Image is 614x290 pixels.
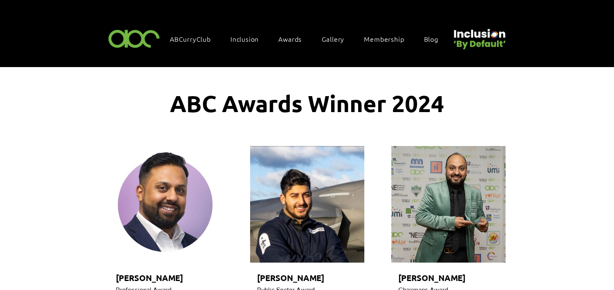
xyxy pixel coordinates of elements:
[364,34,404,43] span: Membership
[278,34,302,43] span: Awards
[230,34,259,43] span: Inclusion
[170,34,211,43] span: ABCurryClub
[166,30,451,47] nav: Site
[420,30,451,47] a: Blog
[226,30,271,47] div: Inclusion
[170,89,444,117] span: ABC Awards Winner 2024
[360,30,416,47] a: Membership
[391,146,506,263] img: Amit Bahanda
[274,30,314,47] div: Awards
[106,26,163,50] img: ABC-Logo-Blank-Background-01-01-2.png
[424,34,438,43] span: Blog
[451,22,507,50] img: Untitled design (22).png
[318,30,357,47] a: Gallery
[116,272,183,283] span: [PERSON_NAME]
[322,34,345,43] span: Gallery
[109,146,223,263] img: Abu Ali
[398,272,465,283] span: [PERSON_NAME]
[250,146,364,263] img: Akmal Akmed
[166,30,223,47] a: ABCurryClub
[257,272,324,283] span: [PERSON_NAME]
